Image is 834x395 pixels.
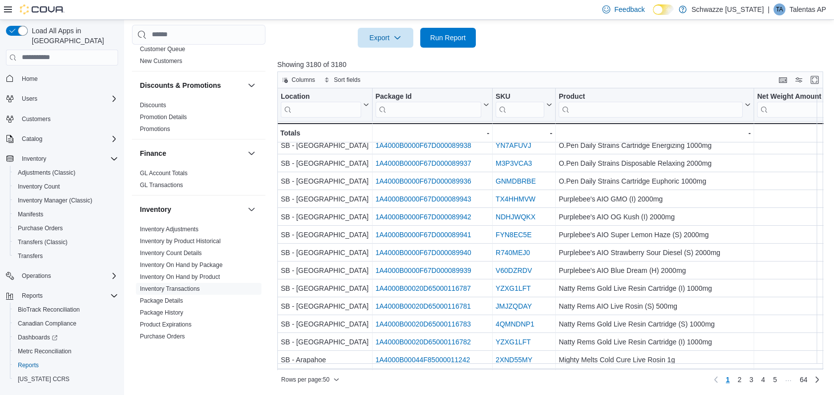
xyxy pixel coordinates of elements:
[375,213,471,221] a: 1A4000B0000F67D000089942
[496,127,552,139] div: -
[10,249,122,263] button: Transfers
[14,167,118,179] span: Adjustments (Classic)
[2,269,122,283] button: Operations
[496,302,532,310] a: JMJZQDAY
[22,95,37,103] span: Users
[334,76,360,84] span: Sort fields
[2,71,122,86] button: Home
[496,213,535,221] a: NDHJWQKX
[10,166,122,180] button: Adjustments (Classic)
[10,194,122,207] button: Inventory Manager (Classic)
[140,285,200,293] span: Inventory Transactions
[140,250,202,257] a: Inventory Count Details
[18,306,80,314] span: BioTrack Reconciliation
[140,333,185,340] a: Purchase Orders
[14,222,118,234] span: Purchase Orders
[18,153,118,165] span: Inventory
[14,208,118,220] span: Manifests
[140,58,182,65] a: New Customers
[140,80,244,90] button: Discounts & Promotions
[140,321,192,329] span: Product Expirations
[738,375,742,385] span: 2
[10,235,122,249] button: Transfers (Classic)
[140,46,185,53] a: Customer Queue
[281,354,369,366] div: SB - Arapahoe
[14,167,79,179] a: Adjustments (Classic)
[559,300,751,312] div: Natty Rems AIO Live Rosin (S) 500mg
[496,92,544,101] div: SKU
[281,139,369,151] div: SB - [GEOGRAPHIC_DATA]
[281,229,369,241] div: SB - [GEOGRAPHIC_DATA]
[496,338,531,346] a: YZXG1LFT
[277,374,343,386] button: Rows per page:50
[653,4,674,15] input: Dark Mode
[757,92,827,101] div: Net Weight Amount
[140,57,182,65] span: New Customers
[140,273,220,280] a: Inventory On Hand by Product
[14,373,73,385] a: [US_STATE] CCRS
[496,320,534,328] a: 4QMNDNP1
[140,170,188,177] a: GL Account Totals
[281,264,369,276] div: SB - [GEOGRAPHIC_DATA]
[726,375,730,385] span: 1
[14,345,75,357] a: Metrc Reconciliation
[375,127,489,139] div: -
[10,330,122,344] a: Dashboards
[2,92,122,106] button: Users
[722,372,812,388] ul: Pagination for preceding grid
[281,157,369,169] div: SB - [GEOGRAPHIC_DATA]
[722,372,734,388] button: Page 1 of 64
[320,74,364,86] button: Sort fields
[734,372,746,388] a: Page 2 of 64
[559,92,743,101] div: Product
[140,101,166,109] span: Discounts
[496,284,531,292] a: YZXG1LFT
[140,285,200,292] a: Inventory Transactions
[768,3,770,15] p: |
[140,45,185,53] span: Customer Queue
[140,309,183,316] a: Package History
[281,300,369,312] div: SB - [GEOGRAPHIC_DATA]
[22,155,46,163] span: Inventory
[496,266,532,274] a: V60DZRDV
[358,28,413,48] button: Export
[281,376,329,384] span: Rows per page : 50
[559,354,751,366] div: Mighty Melts Cold Cure Live Rosin 1g
[18,72,118,85] span: Home
[140,321,192,328] a: Product Expirations
[18,210,43,218] span: Manifests
[375,92,481,101] div: Package Id
[140,148,244,158] button: Finance
[140,148,166,158] h3: Finance
[559,229,751,241] div: Purplebee's AIO Super Lemon Haze (S) 2000mg
[140,297,183,305] span: Package Details
[14,373,118,385] span: Washington CCRS
[14,331,62,343] a: Dashboards
[375,141,471,149] a: 1A4000B0000F67D000089938
[789,3,826,15] p: Talentas AP
[710,374,722,386] button: Previous page
[20,4,64,14] img: Cova
[14,359,43,371] a: Reports
[140,204,171,214] h3: Inventory
[18,197,92,204] span: Inventory Manager (Classic)
[22,135,42,143] span: Catalog
[140,169,188,177] span: GL Account Totals
[140,80,221,90] h3: Discounts & Promotions
[364,28,407,48] span: Export
[14,181,118,193] span: Inventory Count
[559,247,751,259] div: Purplebee's AIO Strawberry Sour Diesel (S) 2000mg
[10,358,122,372] button: Reports
[375,320,470,328] a: 1A4000B00020D65000116783
[796,372,812,388] a: Page 64 of 64
[2,132,122,146] button: Catalog
[140,262,223,268] a: Inventory On Hand by Package
[18,93,41,105] button: Users
[559,264,751,276] div: Purplebee's AIO Blue Dream (H) 2000mg
[10,317,122,330] button: Canadian Compliance
[10,180,122,194] button: Inventory Count
[278,74,319,86] button: Columns
[140,249,202,257] span: Inventory Count Details
[280,127,369,139] div: Totals
[559,139,751,151] div: O.Pen Daily Strains Cartridge Energizing 1000mg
